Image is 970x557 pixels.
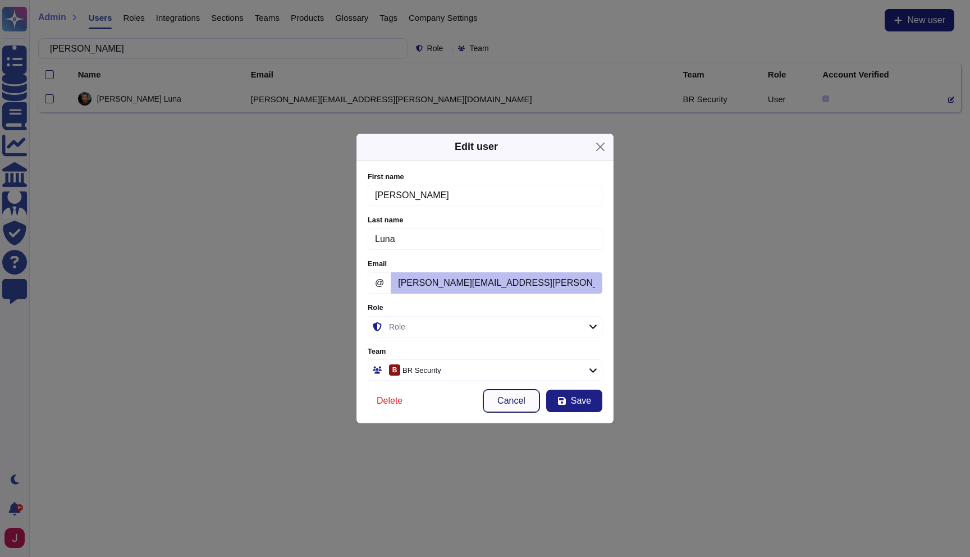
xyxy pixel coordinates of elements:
[368,348,602,355] label: Team
[483,390,539,412] button: Cancel
[368,217,602,224] label: Last name
[368,174,602,181] label: First name
[377,396,402,405] span: Delete
[455,139,498,154] div: Edit user
[592,138,609,156] button: Close
[368,261,602,268] label: Email
[368,185,602,206] input: Enter user firstname
[402,367,441,374] div: BR Security
[368,390,411,412] button: Delete
[497,396,525,405] span: Cancel
[391,272,602,294] input: Enter email
[389,323,405,331] div: Role
[571,396,591,405] span: Save
[389,364,400,376] div: B
[368,304,602,312] label: Role
[546,390,602,412] button: Save
[368,229,602,250] input: Enter user lastname
[368,272,391,294] span: @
